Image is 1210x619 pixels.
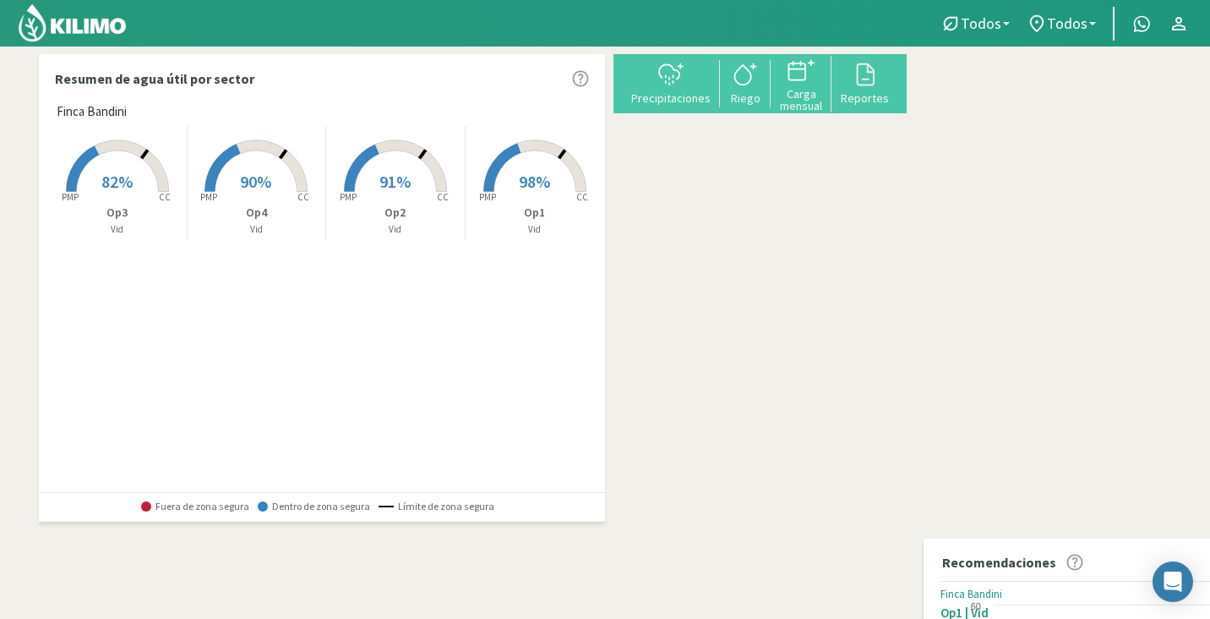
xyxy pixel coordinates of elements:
p: Op3 [48,204,187,222]
button: Riego [720,60,771,105]
span: Todos [1047,14,1087,32]
span: 90% [240,171,271,192]
span: 82% [101,171,133,192]
div: Carga mensual [776,88,826,112]
p: Vid [466,222,605,237]
p: Op1 [466,204,605,222]
tspan: CC [298,191,310,203]
p: Op4 [188,204,326,222]
tspan: PMP [200,191,217,203]
span: Dentro de zona segura [258,501,370,512]
tspan: CC [576,191,588,203]
img: Kilimo [17,3,128,43]
div: Precipitaciones [627,92,715,104]
text: 60 [971,601,981,611]
tspan: PMP [340,191,357,203]
span: Fuera de zona segura [141,501,249,512]
button: Precipitaciones [622,60,720,105]
button: Carga mensual [771,56,831,112]
tspan: PMP [62,191,79,203]
span: Finca Bandini [57,102,127,122]
span: 98% [519,171,550,192]
span: 91% [379,171,411,192]
p: Vid [48,222,187,237]
span: Todos [961,14,1001,32]
p: Vid [188,222,326,237]
div: Riego [725,92,766,104]
p: Recomendaciones [942,552,1056,572]
p: Vid [326,222,465,237]
tspan: PMP [479,191,496,203]
div: Open Intercom Messenger [1153,561,1193,602]
tspan: CC [159,191,171,203]
span: Límite de zona segura [379,501,494,512]
p: Resumen de agua útil por sector [55,68,254,89]
div: Reportes [837,92,893,104]
p: Op2 [326,204,465,222]
button: Reportes [831,60,898,105]
tspan: CC [437,191,449,203]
